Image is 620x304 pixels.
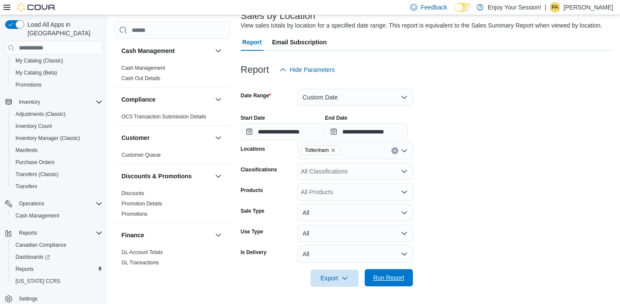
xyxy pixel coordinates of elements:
[121,114,206,120] a: OCS Transaction Submission Details
[15,69,57,76] span: My Catalog (Beta)
[12,240,70,250] a: Canadian Compliance
[15,135,80,142] span: Inventory Manager (Classic)
[276,61,338,78] button: Hide Parameters
[121,172,211,180] button: Discounts & Promotions
[15,97,43,107] button: Inventory
[325,123,408,140] input: Press the down key to open a popover containing a calendar.
[15,147,37,154] span: Manifests
[19,99,40,105] span: Inventory
[24,20,102,37] span: Load All Apps in [GEOGRAPHIC_DATA]
[241,187,263,194] label: Products
[15,278,60,285] span: [US_STATE] CCRS
[12,145,102,155] span: Manifests
[15,199,48,209] button: Operations
[9,120,106,132] button: Inventory Count
[121,152,161,158] span: Customer Queue
[121,201,162,207] a: Promotion Details
[241,92,271,99] label: Date Range
[241,11,316,21] h3: Sales by Location
[241,249,267,256] label: Is Delivery
[121,172,192,180] h3: Discounts & Promotions
[298,225,413,242] button: All
[121,75,161,82] span: Cash Out Details
[550,2,560,12] div: Peter Andreakos
[15,228,102,238] span: Reports
[213,46,223,56] button: Cash Management
[272,34,327,51] span: Email Subscription
[12,56,102,66] span: My Catalog (Classic)
[9,55,106,67] button: My Catalog (Classic)
[121,231,211,239] button: Finance
[298,204,413,221] button: All
[12,240,102,250] span: Canadian Compliance
[15,159,55,166] span: Purchase Orders
[15,293,102,304] span: Settings
[241,115,265,121] label: Start Date
[9,275,106,287] button: [US_STATE] CCRS
[241,166,277,173] label: Classifications
[121,47,175,55] h3: Cash Management
[401,147,408,154] button: Open list of options
[121,231,144,239] h3: Finance
[9,108,106,120] button: Adjustments (Classic)
[115,150,230,164] div: Customer
[15,171,59,178] span: Transfers (Classic)
[12,121,102,131] span: Inventory Count
[9,210,106,222] button: Cash Management
[12,68,61,78] a: My Catalog (Beta)
[2,227,106,239] button: Reports
[9,263,106,275] button: Reports
[15,254,50,261] span: Dashboards
[564,2,613,12] p: [PERSON_NAME]
[15,199,102,209] span: Operations
[9,132,106,144] button: Inventory Manager (Classic)
[15,183,37,190] span: Transfers
[298,245,413,263] button: All
[488,2,542,12] p: Enjoy Your Session!
[305,146,329,155] span: Tottenham
[121,95,155,104] h3: Compliance
[121,211,148,217] span: Promotions
[17,3,56,12] img: Cova
[9,239,106,251] button: Canadian Compliance
[115,247,230,271] div: Finance
[12,169,62,180] a: Transfers (Classic)
[421,3,447,12] span: Feedback
[9,180,106,192] button: Transfers
[12,68,102,78] span: My Catalog (Beta)
[15,97,102,107] span: Inventory
[373,273,404,282] span: Run Report
[121,211,148,217] a: Promotions
[121,259,159,266] span: GL Transactions
[15,123,52,130] span: Inventory Count
[241,146,265,152] label: Locations
[401,168,408,175] button: Open list of options
[121,249,163,255] a: GL Account Totals
[15,111,65,118] span: Adjustments (Classic)
[121,65,165,71] a: Cash Management
[290,65,335,74] span: Hide Parameters
[12,80,45,90] a: Promotions
[213,94,223,105] button: Compliance
[121,47,211,55] button: Cash Management
[213,230,223,240] button: Finance
[15,228,40,238] button: Reports
[9,156,106,168] button: Purchase Orders
[121,95,211,104] button: Compliance
[15,212,59,219] span: Cash Management
[19,200,44,207] span: Operations
[552,2,558,12] span: PA
[310,270,359,287] button: Export
[121,133,149,142] h3: Customer
[213,171,223,181] button: Discounts & Promotions
[15,266,34,273] span: Reports
[241,65,269,75] h3: Report
[325,115,347,121] label: End Date
[12,133,84,143] a: Inventory Manager (Classic)
[12,252,102,262] span: Dashboards
[9,67,106,79] button: My Catalog (Beta)
[115,188,230,223] div: Discounts & Promotions
[121,260,159,266] a: GL Transactions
